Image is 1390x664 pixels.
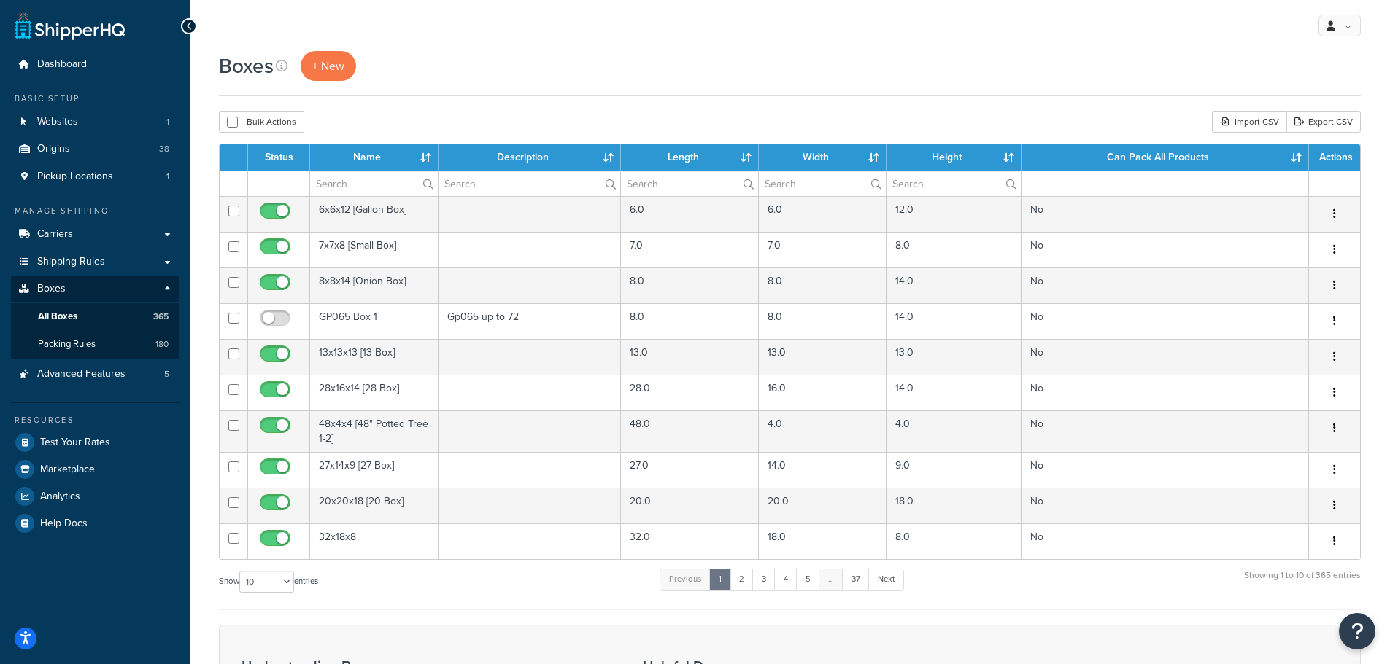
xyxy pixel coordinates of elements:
[248,144,310,171] th: Status
[239,571,294,593] select: Showentries
[310,410,439,452] td: 48x4x4 [48" Potted Tree 1-2]
[310,267,439,303] td: 8x8x14 [Onion Box]
[11,510,179,536] li: Help Docs
[660,569,711,590] a: Previous
[439,303,622,339] td: Gp065 up to 72
[301,51,356,81] a: + New
[11,303,179,330] a: All Boxes 365
[11,109,179,136] a: Websites 1
[11,51,179,78] a: Dashboard
[759,196,886,232] td: 6.0
[842,569,870,590] a: 37
[1339,613,1375,649] button: Open Resource Center
[439,171,621,196] input: Search
[621,144,759,171] th: Length : activate to sort column ascending
[37,368,126,380] span: Advanced Features
[759,523,886,559] td: 18.0
[887,523,1022,559] td: 8.0
[621,171,758,196] input: Search
[621,267,759,303] td: 8.0
[759,488,886,523] td: 20.0
[40,464,95,476] span: Marketplace
[1022,196,1309,232] td: No
[11,303,179,330] li: All Boxes
[310,171,438,196] input: Search
[887,452,1022,488] td: 9.0
[40,491,80,503] span: Analytics
[887,196,1022,232] td: 12.0
[11,483,179,509] a: Analytics
[621,196,759,232] td: 6.0
[621,303,759,339] td: 8.0
[310,488,439,523] td: 20x20x18 [20 Box]
[155,338,169,351] span: 180
[11,361,179,388] a: Advanced Features 5
[887,171,1021,196] input: Search
[887,339,1022,375] td: 13.0
[759,339,886,375] td: 13.0
[887,303,1022,339] td: 14.0
[1022,303,1309,339] td: No
[887,267,1022,303] td: 14.0
[759,171,885,196] input: Search
[37,228,73,241] span: Carriers
[37,143,70,155] span: Origins
[887,410,1022,452] td: 4.0
[219,52,274,80] h1: Boxes
[887,232,1022,267] td: 8.0
[166,171,169,183] span: 1
[40,437,110,449] span: Test Your Rates
[759,144,886,171] th: Width : activate to sort column ascending
[11,221,179,248] a: Carriers
[38,310,77,323] span: All Boxes
[1022,488,1309,523] td: No
[439,144,622,171] th: Description : activate to sort column ascending
[312,58,344,74] span: + New
[887,144,1022,171] th: Height : activate to sort column ascending
[310,375,439,410] td: 28x16x14 [28 Box]
[621,410,759,452] td: 48.0
[1022,339,1309,375] td: No
[15,11,125,40] a: ShipperHQ Home
[310,232,439,267] td: 7x7x8 [Small Box]
[774,569,798,590] a: 4
[1022,232,1309,267] td: No
[1022,267,1309,303] td: No
[37,58,87,71] span: Dashboard
[621,452,759,488] td: 27.0
[1286,111,1361,133] a: Export CSV
[759,410,886,452] td: 4.0
[11,331,179,358] a: Packing Rules 180
[11,276,179,359] li: Boxes
[11,456,179,483] a: Marketplace
[1244,567,1361,598] div: Showing 1 to 10 of 365 entries
[796,569,820,590] a: 5
[1022,375,1309,410] td: No
[621,375,759,410] td: 28.0
[11,163,179,190] a: Pickup Locations 1
[887,375,1022,410] td: 14.0
[1022,452,1309,488] td: No
[759,232,886,267] td: 7.0
[887,488,1022,523] td: 18.0
[11,249,179,276] a: Shipping Rules
[759,303,886,339] td: 8.0
[1309,144,1360,171] th: Actions
[621,339,759,375] td: 13.0
[1022,410,1309,452] td: No
[11,429,179,456] a: Test Your Rates
[759,375,886,410] td: 16.0
[40,517,88,530] span: Help Docs
[11,109,179,136] li: Websites
[621,523,759,559] td: 32.0
[11,93,179,105] div: Basic Setup
[759,267,886,303] td: 8.0
[310,339,439,375] td: 13x13x13 [13 Box]
[37,116,78,128] span: Websites
[159,143,169,155] span: 38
